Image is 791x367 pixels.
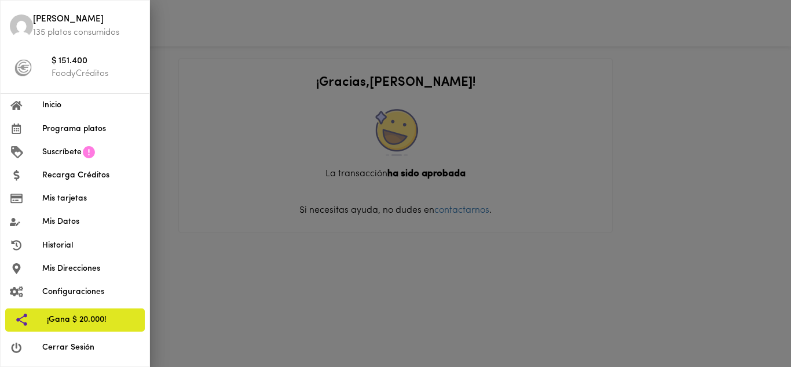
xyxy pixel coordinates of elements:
span: Mis tarjetas [42,192,140,205]
span: Suscríbete [42,146,82,158]
span: Programa platos [42,123,140,135]
span: ¡Gana $ 20.000! [47,314,136,326]
span: Historial [42,239,140,252]
span: Configuraciones [42,286,140,298]
img: foody-creditos-black.png [14,59,32,77]
span: Mis Direcciones [42,263,140,275]
span: Inicio [42,99,140,111]
span: Recarga Créditos [42,169,140,181]
span: $ 151.400 [52,55,140,68]
p: FoodyCréditos [52,68,140,80]
span: [PERSON_NAME] [33,13,140,27]
iframe: Messagebird Livechat Widget [724,300,779,355]
p: 135 platos consumidos [33,27,140,39]
span: Mis Datos [42,216,140,228]
span: Cerrar Sesión [42,341,140,354]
